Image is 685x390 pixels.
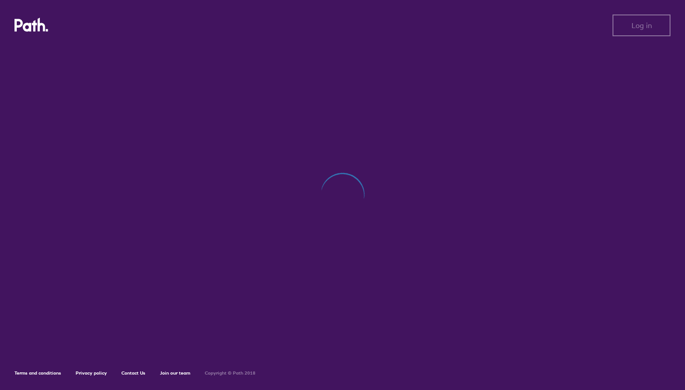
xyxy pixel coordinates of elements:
[121,370,145,376] a: Contact Us
[632,21,652,29] span: Log in
[613,14,671,36] button: Log in
[160,370,190,376] a: Join our team
[14,370,61,376] a: Terms and conditions
[205,371,256,376] h6: Copyright © Path 2018
[76,370,107,376] a: Privacy policy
